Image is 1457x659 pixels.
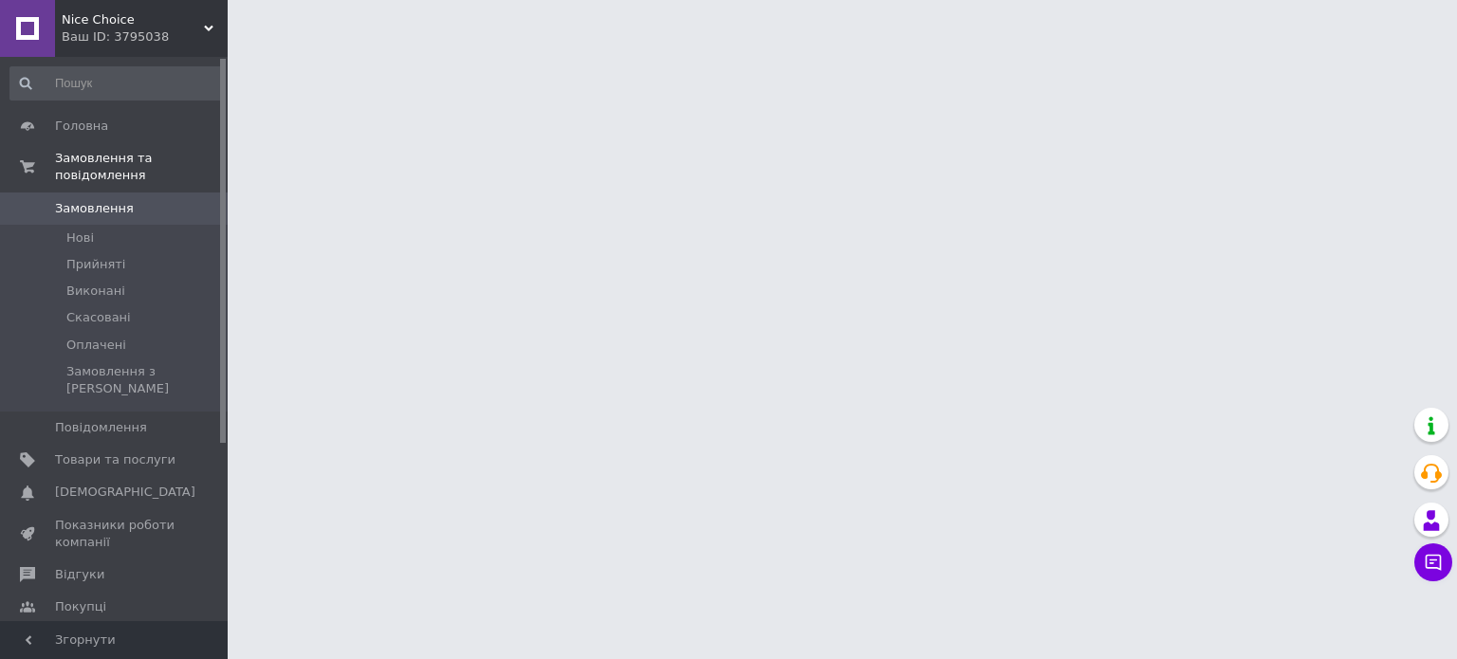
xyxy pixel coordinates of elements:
[62,28,228,46] div: Ваш ID: 3795038
[66,363,222,397] span: Замовлення з [PERSON_NAME]
[55,517,175,551] span: Показники роботи компанії
[62,11,204,28] span: Nice Choice
[66,309,131,326] span: Скасовані
[55,484,195,501] span: [DEMOGRAPHIC_DATA]
[66,229,94,247] span: Нові
[55,150,228,184] span: Замовлення та повідомлення
[55,200,134,217] span: Замовлення
[55,451,175,468] span: Товари та послуги
[66,337,126,354] span: Оплачені
[55,419,147,436] span: Повідомлення
[66,283,125,300] span: Виконані
[55,566,104,583] span: Відгуки
[1414,543,1452,581] button: Чат з покупцем
[55,598,106,615] span: Покупці
[9,66,224,101] input: Пошук
[66,256,125,273] span: Прийняті
[55,118,108,135] span: Головна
